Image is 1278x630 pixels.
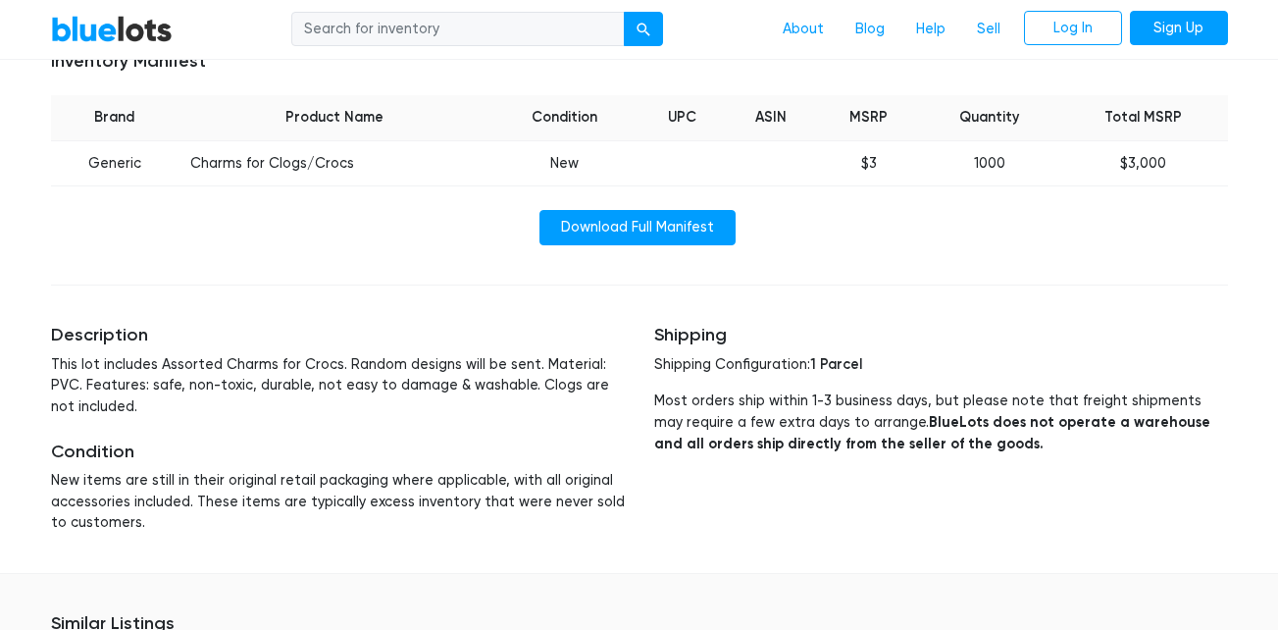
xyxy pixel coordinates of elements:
[51,442,625,463] h5: Condition
[654,354,1228,376] p: Shipping Configuration:
[767,11,840,48] a: About
[654,413,1210,452] strong: BlueLots does not operate a warehouse and all orders ship directly from the seller of the goods.
[51,325,625,346] h5: Description
[726,95,817,140] th: ASIN
[920,140,1059,186] td: 1000
[900,11,961,48] a: Help
[961,11,1016,48] a: Sell
[490,95,639,140] th: Condition
[179,95,490,140] th: Product Name
[840,11,900,48] a: Blog
[1024,11,1122,46] a: Log In
[920,95,1059,140] th: Quantity
[51,354,625,418] p: This lot includes Assorted Charms for Crocs. Random designs will be sent. Material: PVC. Features...
[817,140,920,186] td: $3
[654,391,1228,454] p: Most orders ship within 1-3 business days, but please note that freight shipments may require a f...
[51,51,1228,73] h5: Inventory Manifest
[639,95,725,140] th: UPC
[654,325,1228,346] h5: Shipping
[490,140,639,186] td: New
[51,95,179,140] th: Brand
[51,15,173,43] a: BlueLots
[51,140,179,186] td: Generic
[179,140,490,186] td: Charms for Clogs/Crocs
[810,355,862,373] span: 1 Parcel
[1130,11,1228,46] a: Sign Up
[1059,95,1228,140] th: Total MSRP
[539,210,736,245] a: Download Full Manifest
[817,95,920,140] th: MSRP
[51,470,625,534] p: New items are still in their original retail packaging where applicable, with all original access...
[1059,140,1228,186] td: $3,000
[291,12,625,47] input: Search for inventory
